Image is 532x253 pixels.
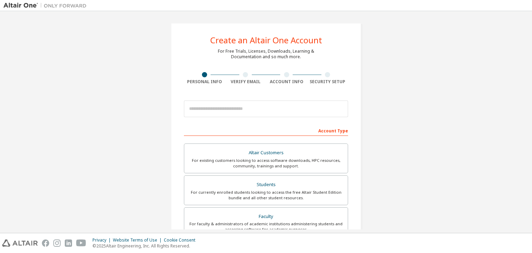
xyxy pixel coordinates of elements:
div: Altair Customers [188,148,344,158]
img: linkedin.svg [65,239,72,247]
div: Students [188,180,344,190]
div: Verify Email [225,79,266,85]
div: Cookie Consent [164,237,199,243]
div: For currently enrolled students looking to access the free Altair Student Edition bundle and all ... [188,190,344,201]
img: facebook.svg [42,239,49,247]
img: altair_logo.svg [2,239,38,247]
div: Privacy [92,237,113,243]
div: Website Terms of Use [113,237,164,243]
div: Personal Info [184,79,225,85]
div: For existing customers looking to access software downloads, HPC resources, community, trainings ... [188,158,344,169]
div: For Free Trials, Licenses, Downloads, Learning & Documentation and so much more. [218,49,314,60]
div: Faculty [188,212,344,221]
div: Security Setup [307,79,348,85]
img: Altair One [3,2,90,9]
div: Create an Altair One Account [210,36,322,44]
div: Account Info [266,79,307,85]
img: youtube.svg [76,239,86,247]
div: Account Type [184,125,348,136]
p: © 2025 Altair Engineering, Inc. All Rights Reserved. [92,243,199,249]
img: instagram.svg [53,239,61,247]
div: For faculty & administrators of academic institutions administering students and accessing softwa... [188,221,344,232]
